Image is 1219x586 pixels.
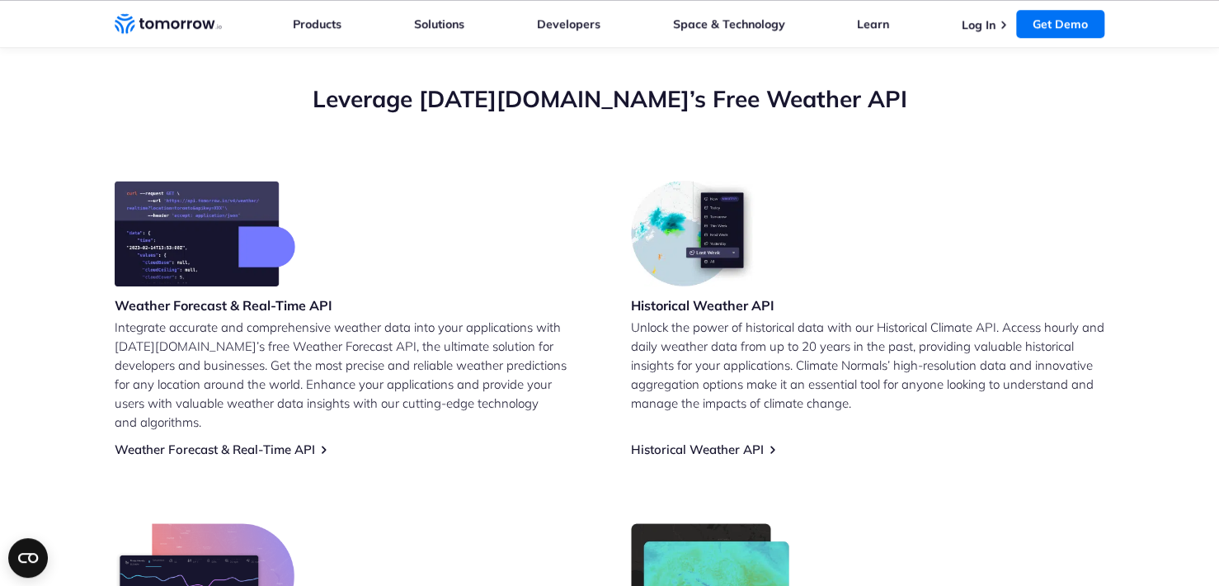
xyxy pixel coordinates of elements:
a: Log In [962,17,995,32]
a: Developers [537,17,600,31]
a: Weather Forecast & Real-Time API [115,442,315,457]
a: Home link [115,12,222,36]
a: Historical Weather API [631,442,764,457]
h3: Weather Forecast & Real-Time API [115,296,332,314]
p: Integrate accurate and comprehensive weather data into your applications with [DATE][DOMAIN_NAME]... [115,318,588,432]
a: Solutions [414,17,464,31]
h2: Leverage [DATE][DOMAIN_NAME]’s Free Weather API [115,83,1104,115]
button: Open CMP widget [8,538,48,578]
a: Learn [857,17,889,31]
p: Unlock the power of historical data with our Historical Climate API. Access hourly and daily weat... [631,318,1104,413]
h3: Historical Weather API [631,296,774,314]
a: Products [293,17,341,31]
a: Get Demo [1016,10,1104,38]
a: Space & Technology [672,17,784,31]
